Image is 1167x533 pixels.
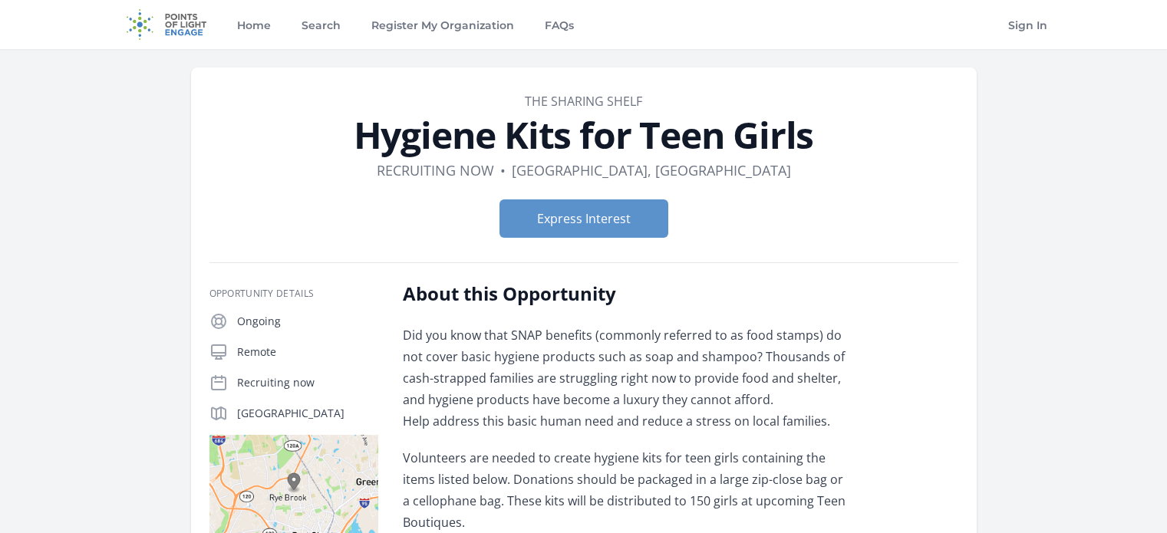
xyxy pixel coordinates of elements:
[237,406,378,421] p: [GEOGRAPHIC_DATA]
[209,288,378,300] h3: Opportunity Details
[237,314,378,329] p: Ongoing
[500,160,506,181] div: •
[377,160,494,181] dd: Recruiting now
[237,344,378,360] p: Remote
[403,281,852,306] h2: About this Opportunity
[403,447,852,533] p: Volunteers are needed to create hygiene kits for teen girls containing the items listed below. Do...
[237,375,378,390] p: Recruiting now
[525,93,642,110] a: The Sharing Shelf
[403,324,852,432] p: Did you know that SNAP benefits (commonly referred to as food stamps) do not cover basic hygiene ...
[512,160,791,181] dd: [GEOGRAPHIC_DATA], [GEOGRAPHIC_DATA]
[499,199,668,238] button: Express Interest
[209,117,958,153] h1: Hygiene Kits for Teen Girls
